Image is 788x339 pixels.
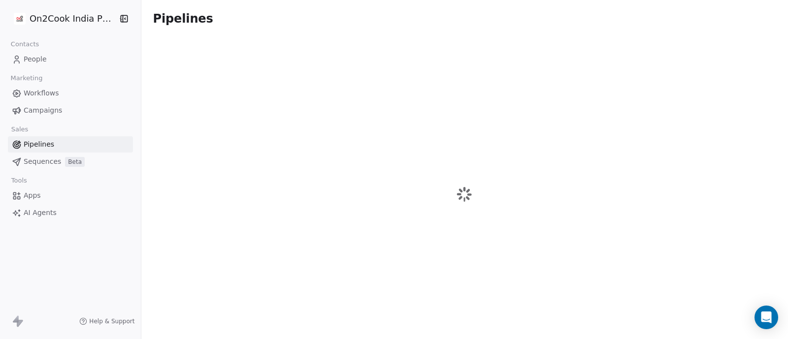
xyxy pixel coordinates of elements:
a: AI Agents [8,205,133,221]
span: On2Cook India Pvt. Ltd. [30,12,116,25]
span: Beta [65,157,85,167]
span: Sequences [24,156,61,167]
span: Marketing [6,71,47,86]
span: Pipelines [153,12,213,26]
span: Help & Support [89,317,134,325]
a: People [8,51,133,67]
span: People [24,54,47,64]
span: Pipelines [24,139,54,150]
a: SequencesBeta [8,154,133,170]
a: Workflows [8,85,133,101]
span: Campaigns [24,105,62,116]
a: Apps [8,187,133,204]
span: AI Agents [24,208,57,218]
a: Campaigns [8,102,133,119]
a: Help & Support [79,317,134,325]
span: Sales [7,122,33,137]
img: on2cook%20logo-04%20copy.jpg [14,13,26,25]
div: Open Intercom Messenger [755,306,778,329]
a: Pipelines [8,136,133,153]
span: Contacts [6,37,43,52]
span: Workflows [24,88,59,98]
span: Tools [7,173,31,188]
span: Apps [24,190,41,201]
button: On2Cook India Pvt. Ltd. [12,10,111,27]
